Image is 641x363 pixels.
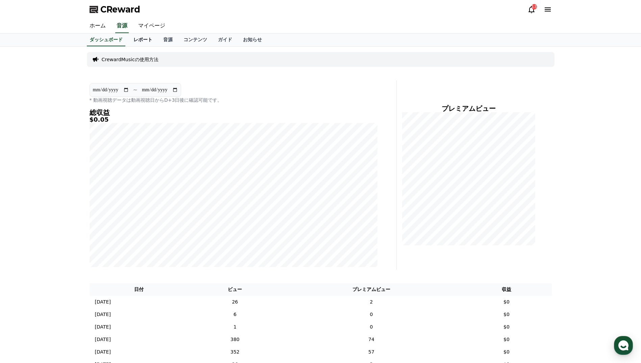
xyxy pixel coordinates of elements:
[87,33,125,46] a: ダッシュボード
[133,86,138,94] p: ~
[189,296,281,308] td: 26
[100,224,117,230] span: Settings
[281,308,461,321] td: 0
[17,224,29,230] span: Home
[281,283,461,296] th: プレミアムビュー
[90,4,140,15] a: CReward
[178,33,213,46] a: コンテンツ
[189,308,281,321] td: 6
[189,346,281,358] td: 352
[527,5,536,14] a: 13
[238,33,267,46] a: お知らせ
[281,296,461,308] td: 2
[532,4,537,9] div: 13
[133,19,171,33] a: マイページ
[87,214,130,231] a: Settings
[2,214,45,231] a: Home
[102,56,158,63] a: CrewardMusicの使用方法
[115,19,129,33] a: 音源
[100,4,140,15] span: CReward
[462,296,552,308] td: $0
[95,336,111,343] p: [DATE]
[213,33,238,46] a: ガイド
[45,214,87,231] a: Messages
[128,33,158,46] a: レポート
[462,333,552,346] td: $0
[189,321,281,333] td: 1
[281,346,461,358] td: 57
[281,333,461,346] td: 74
[462,346,552,358] td: $0
[95,298,111,306] p: [DATE]
[462,308,552,321] td: $0
[189,333,281,346] td: 380
[462,321,552,333] td: $0
[56,225,76,230] span: Messages
[84,19,111,33] a: ホーム
[402,105,536,112] h4: プレミアムビュー
[95,311,111,318] p: [DATE]
[90,283,189,296] th: 日付
[95,323,111,331] p: [DATE]
[189,283,281,296] th: ビュー
[281,321,461,333] td: 0
[90,116,377,123] h5: $0.05
[462,283,552,296] th: 収益
[95,348,111,356] p: [DATE]
[90,109,377,116] h4: 総収益
[158,33,178,46] a: 音源
[90,97,377,103] p: * 動画視聴データは動画視聴日からD+3日後に確認可能です。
